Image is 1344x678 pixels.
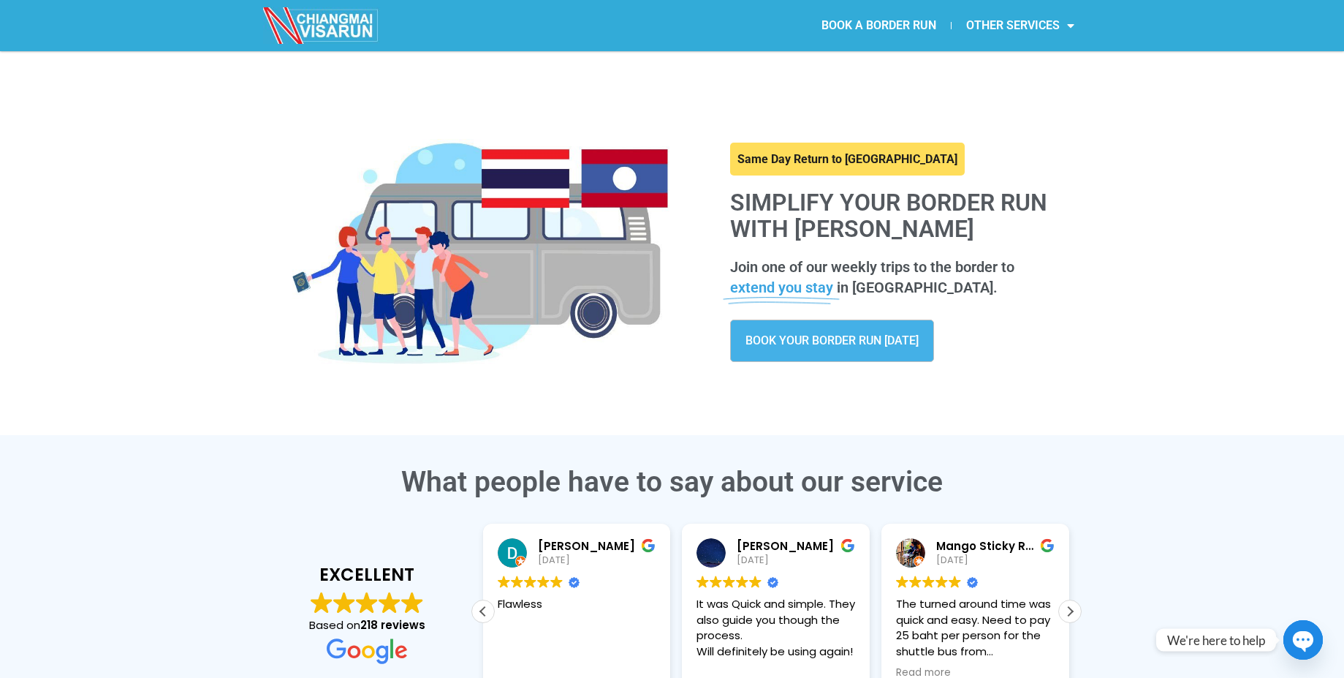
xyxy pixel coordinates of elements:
[327,639,407,664] img: Google
[538,538,656,554] div: [PERSON_NAME]
[837,279,998,296] span: in [GEOGRAPHIC_DATA].
[498,538,527,568] img: Dave Reid profile picture
[736,576,748,588] img: Google
[263,468,1082,497] h3: What people have to say about our service
[909,576,922,588] img: Google
[498,576,510,588] img: Google
[896,596,1055,660] div: The turned around time was quick and easy. Need to pay 25 baht per person for the shuttle bus fro...
[730,320,934,362] a: BOOK YOUR BORDER RUN [DATE]
[723,576,735,588] img: Google
[356,592,378,614] img: Google
[550,576,563,588] img: Google
[696,596,855,660] div: It was Quick and simple. They also guide you though the process. Will definitely be using again!
[896,538,925,568] img: Mango Sticky Rice profile picture
[949,576,961,588] img: Google
[896,576,908,588] img: Google
[672,9,1089,42] nav: Menu
[737,538,855,554] div: [PERSON_NAME]
[524,576,536,588] img: Google
[333,592,355,614] img: Google
[360,617,425,633] strong: 218 reviews
[309,617,425,633] span: Based on
[936,538,1055,554] div: Mango Sticky Rice
[511,576,523,588] img: Google
[710,576,722,588] img: Google
[696,538,726,568] img: Marcus Olsen profile picture
[537,576,550,588] img: Google
[1059,600,1081,622] div: Next review
[311,592,333,614] img: Google
[807,9,951,42] a: BOOK A BORDER RUN
[749,576,762,588] img: Google
[935,576,948,588] img: Google
[498,596,656,660] div: Flawless
[952,9,1089,42] a: OTHER SERVICES
[278,562,457,587] strong: EXCELLENT
[922,576,935,588] img: Google
[737,554,855,567] div: [DATE]
[696,576,709,588] img: Google
[401,592,423,614] img: Google
[936,554,1055,567] div: [DATE]
[472,600,494,622] div: Previous review
[538,554,656,567] div: [DATE]
[730,258,1014,276] span: Join one of our weekly trips to the border to
[730,190,1067,241] h1: Simplify your border run with [PERSON_NAME]
[379,592,400,614] img: Google
[745,335,919,347] span: BOOK YOUR BORDER RUN [DATE]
